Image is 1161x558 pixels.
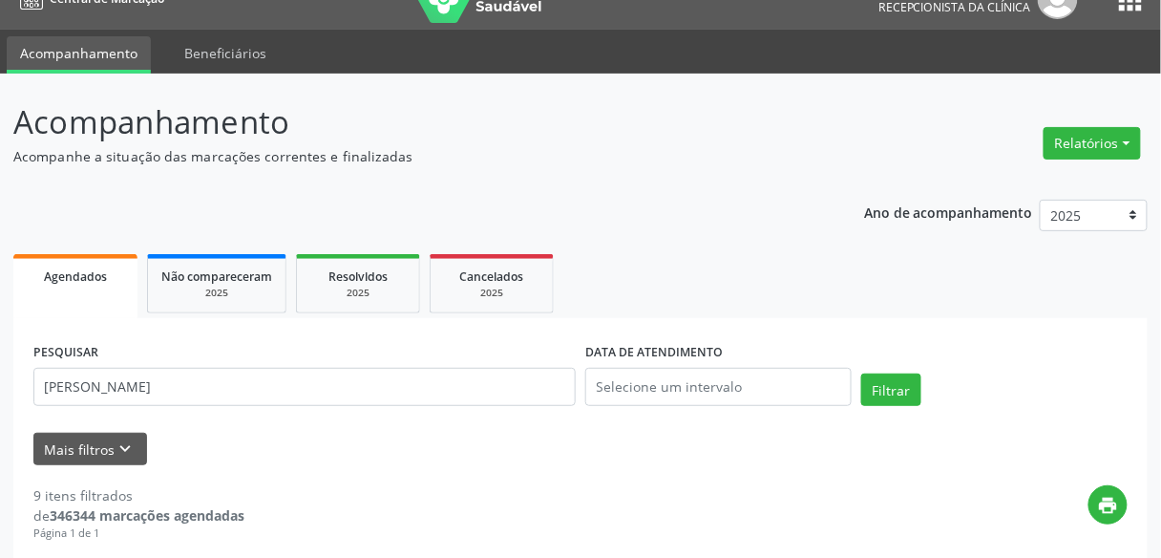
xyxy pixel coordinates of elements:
[33,505,244,526] div: de
[33,338,98,368] label: PESQUISAR
[13,98,808,146] p: Acompanhamento
[864,200,1033,224] p: Ano de acompanhamento
[161,286,272,300] div: 2025
[33,433,147,466] button: Mais filtroskeyboard_arrow_down
[460,268,524,285] span: Cancelados
[328,268,388,285] span: Resolvidos
[310,286,406,300] div: 2025
[861,374,921,406] button: Filtrar
[33,526,244,542] div: Página 1 de 1
[161,268,272,285] span: Não compareceram
[33,485,244,505] div: 9 itens filtrados
[44,268,107,285] span: Agendados
[13,146,808,166] p: Acompanhe a situação das marcações correntes e finalizadas
[1088,485,1128,525] button: print
[116,439,137,460] i: keyboard_arrow_down
[171,36,280,70] a: Beneficiários
[7,36,151,74] a: Acompanhamento
[1044,127,1141,160] button: Relatórios
[585,338,723,368] label: DATA DE ATENDIMENTO
[1098,495,1119,516] i: print
[33,368,576,406] input: Nome, código do beneficiário ou CPF
[585,368,852,406] input: Selecione um intervalo
[50,506,244,525] strong: 346344 marcações agendadas
[444,286,539,300] div: 2025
